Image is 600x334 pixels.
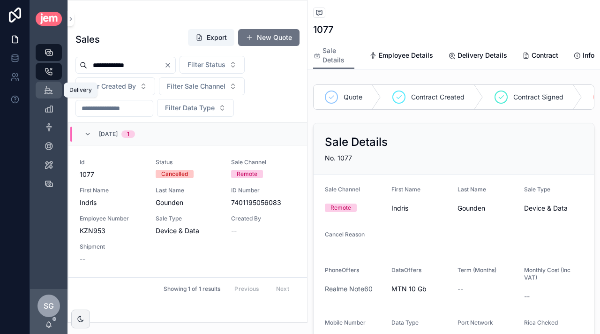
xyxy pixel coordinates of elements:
[80,243,144,250] span: Shipment
[99,130,118,138] span: [DATE]
[36,12,62,25] img: App logo
[313,23,333,36] h1: 1077
[30,38,67,205] div: scrollable content
[344,92,362,102] span: Quote
[325,135,388,150] h2: Sale Details
[325,319,366,326] span: Mobile Number
[80,254,85,264] span: --
[457,284,463,294] span: --
[69,86,92,94] div: Delivery
[159,77,245,95] button: Select Button
[369,47,433,66] a: Employee Details
[325,154,352,162] span: No. 1077
[156,159,220,166] span: Status
[325,284,373,294] a: Realme Note60
[524,266,570,281] span: Monthly Cost (Inc VAT)
[68,145,307,277] a: Id1077StatusCancelledSale ChannelRemoteFirst NameIndrisLast NameGoundenID Number7401195056083Empl...
[391,266,421,273] span: DataOffers
[524,292,530,301] span: --
[231,198,296,207] span: 7401195056083
[391,319,419,326] span: Data Type
[167,82,225,91] span: Filter Sale Channel
[457,186,486,193] span: Last Name
[80,215,144,222] span: Employee Number
[161,170,188,178] div: Cancelled
[231,215,296,222] span: Created By
[391,204,450,213] span: Indris
[411,92,465,102] span: Contract Created
[325,266,359,273] span: PhoneOffers
[80,159,144,166] span: Id
[522,47,558,66] a: Contract
[322,46,354,65] span: Sale Details
[325,186,360,193] span: Sale Channel
[448,47,507,66] a: Delivery Details
[573,47,594,66] a: Info
[80,198,144,207] span: Indris
[391,284,427,294] span: MTN 10 Gb
[330,204,351,212] div: Remote
[75,33,100,46] h1: Sales
[80,187,144,194] span: First Name
[524,186,550,193] span: Sale Type
[157,99,234,117] button: Select Button
[379,51,433,60] span: Employee Details
[231,187,296,194] span: ID Number
[180,56,245,74] button: Select Button
[231,159,296,166] span: Sale Channel
[156,215,220,222] span: Sale Type
[165,103,215,113] span: Filter Data Type
[513,92,563,102] span: Contract Signed
[83,82,136,91] span: Filter Created By
[313,42,354,69] a: Sale Details
[524,204,583,213] span: Device & Data
[156,187,220,194] span: Last Name
[80,226,144,235] span: KZN953
[44,300,54,311] span: SG
[238,29,300,46] button: New Quote
[156,226,220,235] span: Device & Data
[75,77,155,95] button: Select Button
[80,170,144,179] span: 1077
[188,29,234,46] button: Export
[457,266,496,273] span: Term (Months)
[231,226,237,235] span: --
[237,170,257,178] div: Remote
[164,61,175,69] button: Clear
[164,285,220,293] span: Showing 1 of 1 results
[325,231,365,238] span: Cancel Reason
[127,130,129,138] div: 1
[391,186,420,193] span: First Name
[457,319,493,326] span: Port Network
[156,198,220,207] span: Gounden
[532,51,558,60] span: Contract
[524,319,558,326] span: Rica Cheked
[457,204,517,213] span: Gounden
[583,51,594,60] span: Info
[187,60,225,69] span: Filter Status
[457,51,507,60] span: Delivery Details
